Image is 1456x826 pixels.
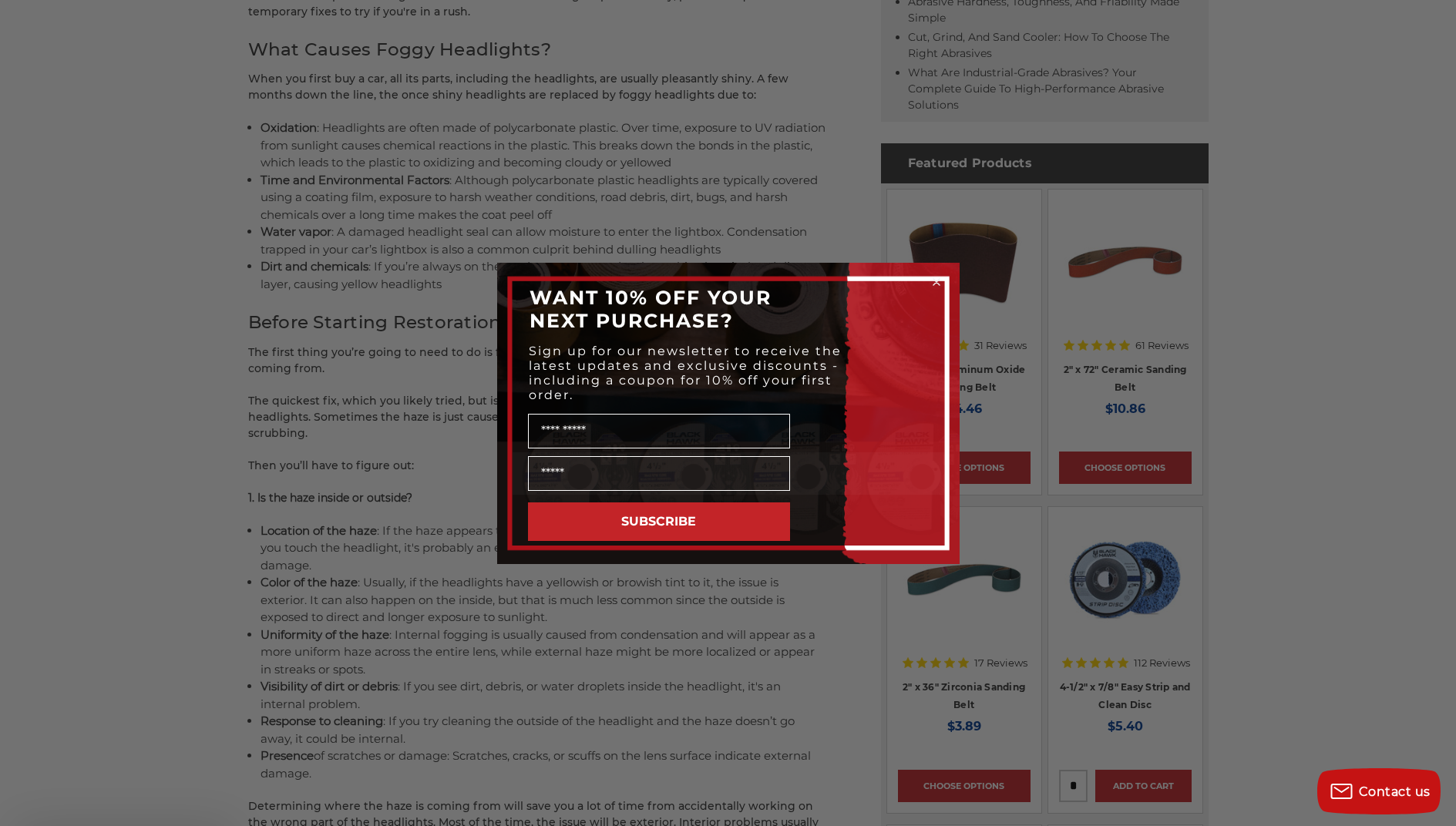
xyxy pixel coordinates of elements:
span: Sign up for our newsletter to receive the latest updates and exclusive discounts - including a co... [529,344,842,402]
button: Contact us [1317,768,1441,814]
input: Email [528,456,790,491]
span: Contact us [1359,784,1431,799]
span: WANT 10% OFF YOUR NEXT PURCHASE? [530,286,772,332]
button: Close dialog [929,274,944,290]
button: SUBSCRIBE [528,502,790,541]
